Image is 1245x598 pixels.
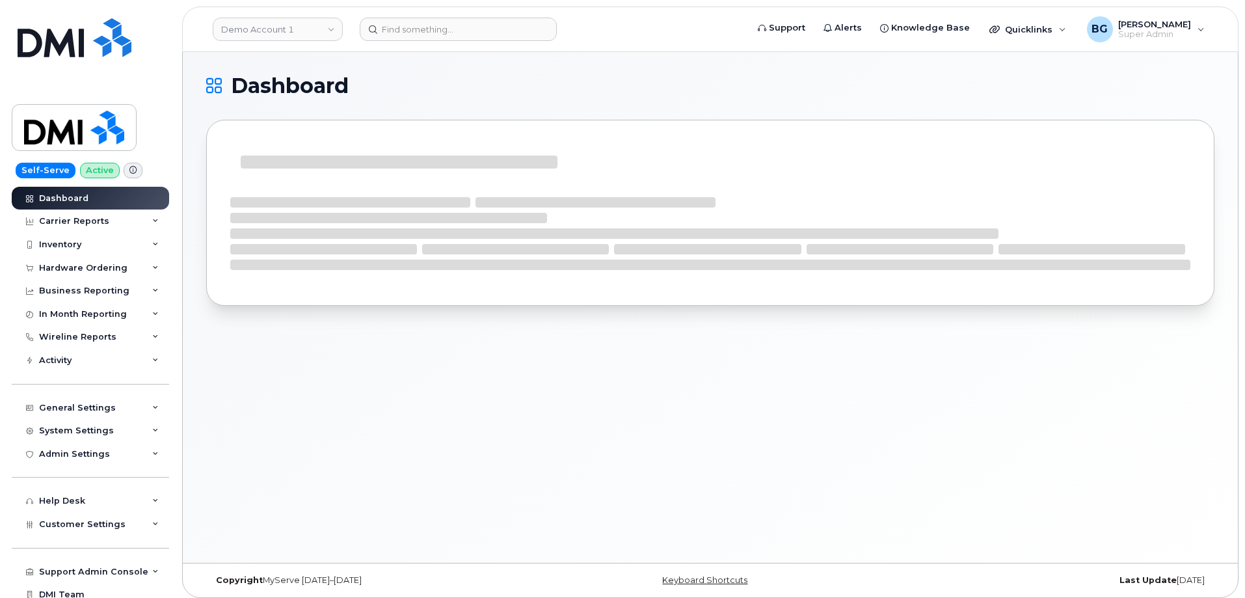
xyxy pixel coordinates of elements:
strong: Last Update [1119,575,1177,585]
span: Dashboard [231,76,349,96]
div: MyServe [DATE]–[DATE] [206,575,542,586]
strong: Copyright [216,575,263,585]
a: Keyboard Shortcuts [662,575,747,585]
div: [DATE] [878,575,1214,586]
